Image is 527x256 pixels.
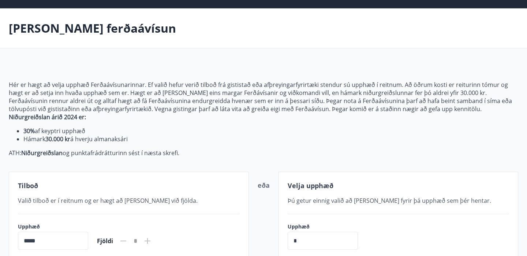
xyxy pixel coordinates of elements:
span: Velja upphæð [288,181,333,190]
p: ATH: og punktafrádrátturinn sést í næsta skrefi. [9,149,518,157]
label: Upphæð [288,223,365,230]
p: Hér er hægt að velja upphæð Ferðaávísunarinnar. Ef valið hefur verið tilboð frá gististað eða afþ... [9,81,518,113]
span: Valið tilboð er í reitnum og er hægt að [PERSON_NAME] við fjölda. [18,197,198,205]
span: Fjöldi [97,237,113,245]
strong: Niðurgreiðslan árið 2024 er: [9,113,86,121]
label: Upphæð [18,223,88,230]
strong: Niðurgreiðslan [21,149,63,157]
span: eða [258,181,270,190]
strong: 30.000 kr [45,135,70,143]
p: [PERSON_NAME] ferðaávísun [9,20,176,36]
strong: 30% [23,127,35,135]
span: Þú getur einnig valið að [PERSON_NAME] fyrir þá upphæð sem þér hentar. [288,197,491,205]
li: af keyptri upphæð [23,127,518,135]
span: Tilboð [18,181,38,190]
li: Hámark á hverju almanaksári [23,135,518,143]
